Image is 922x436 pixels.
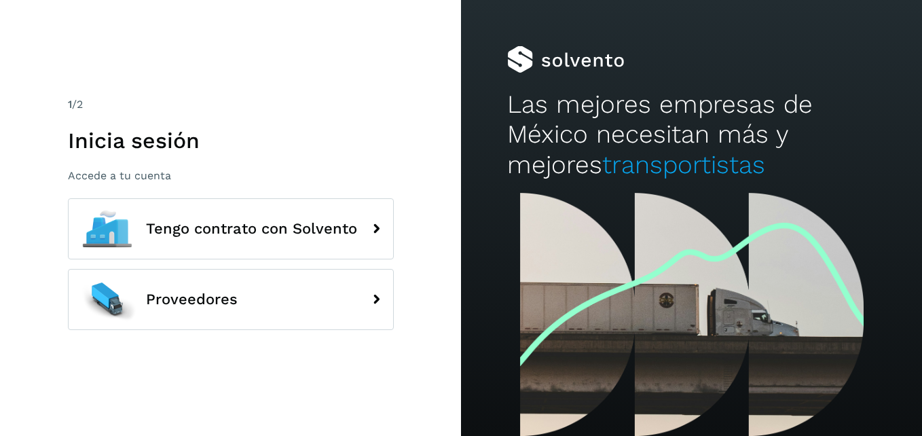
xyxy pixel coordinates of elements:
[68,198,394,259] button: Tengo contrato con Solvento
[68,269,394,330] button: Proveedores
[68,169,394,182] p: Accede a tu cuenta
[68,98,72,111] span: 1
[68,96,394,113] div: /2
[68,128,394,153] h1: Inicia sesión
[146,221,357,237] span: Tengo contrato con Solvento
[146,291,238,308] span: Proveedores
[507,90,876,180] h2: Las mejores empresas de México necesitan más y mejores
[602,150,765,179] span: transportistas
